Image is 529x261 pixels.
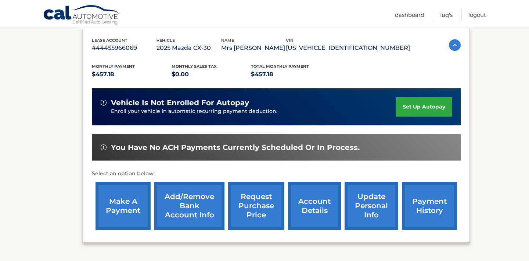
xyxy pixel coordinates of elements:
[395,9,424,21] a: Dashboard
[92,169,461,178] p: Select an option below:
[101,144,107,150] img: alert-white.svg
[440,9,453,21] a: FAQ's
[156,43,221,53] p: 2025 Mazda CX-30
[172,64,217,69] span: Monthly sales Tax
[286,43,410,53] p: [US_VEHICLE_IDENTIFICATION_NUMBER]
[221,38,234,43] span: name
[468,9,486,21] a: Logout
[92,43,156,53] p: #44455966069
[92,69,172,80] p: $457.18
[154,182,224,230] a: Add/Remove bank account info
[92,38,127,43] span: lease account
[111,98,249,107] span: vehicle is not enrolled for autopay
[396,97,452,117] a: set up autopay
[43,5,120,26] a: Cal Automotive
[251,64,309,69] span: Total Monthly Payment
[402,182,457,230] a: payment history
[288,182,341,230] a: account details
[251,69,331,80] p: $457.18
[172,69,251,80] p: $0.00
[221,43,286,53] p: Mrs [PERSON_NAME]
[96,182,151,230] a: make a payment
[345,182,398,230] a: update personal info
[449,39,461,51] img: accordion-active.svg
[111,143,360,152] span: You have no ACH payments currently scheduled or in process.
[228,182,284,230] a: request purchase price
[101,100,107,106] img: alert-white.svg
[92,64,135,69] span: Monthly Payment
[286,38,294,43] span: vin
[111,107,396,115] p: Enroll your vehicle in automatic recurring payment deduction.
[156,38,175,43] span: vehicle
